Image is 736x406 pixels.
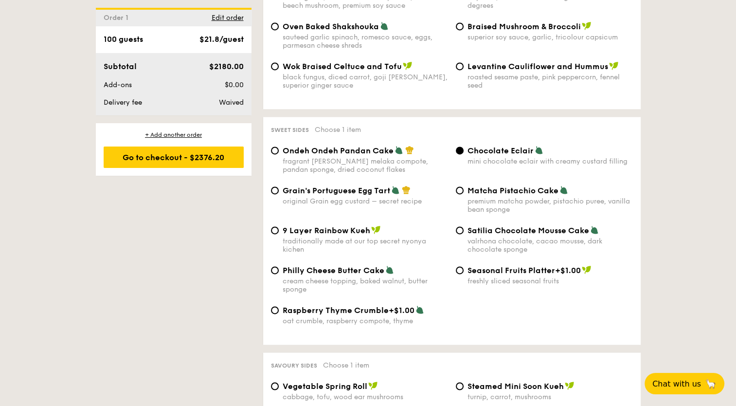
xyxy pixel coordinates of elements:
span: +$1.00 [555,266,581,275]
span: Oven Baked Shakshouka [283,22,379,31]
span: Steamed Mini Soon Kueh [467,382,564,391]
div: black fungus, diced carrot, goji [PERSON_NAME], superior ginger sauce [283,73,448,90]
div: sauteed garlic spinach, romesco sauce, eggs, parmesan cheese shreds [283,33,448,50]
img: icon-chef-hat.a58ddaea.svg [402,185,411,194]
div: valrhona chocolate, cacao mousse, dark chocolate sponge [467,237,633,254]
button: Chat with us🦙 [645,373,724,394]
input: Wok Braised Celtuce and Tofublack fungus, diced carrot, goji [PERSON_NAME], superior ginger sauce [271,62,279,70]
input: Grain's Portuguese Egg Tartoriginal Grain egg custard – secret recipe [271,186,279,194]
img: icon-chef-hat.a58ddaea.svg [405,146,414,154]
span: Grain's Portuguese Egg Tart [283,186,390,195]
span: Choose 1 item [315,126,361,134]
span: Satilia Chocolate Mousse Cake [467,226,589,235]
input: Vegetable Spring Rollcabbage, tofu, wood ear mushrooms [271,382,279,390]
input: Seasonal Fruits Platter+$1.00freshly sliced seasonal fruits [456,266,464,274]
div: turnip, carrot, mushrooms [467,393,633,401]
div: freshly sliced seasonal fruits [467,277,633,285]
img: icon-vegetarian.fe4039eb.svg [395,146,403,154]
img: icon-vegetarian.fe4039eb.svg [535,146,543,154]
span: Sweet sides [271,127,309,133]
div: traditionally made at our top secret nyonya kichen [283,237,448,254]
img: icon-vegetarian.fe4039eb.svg [559,185,568,194]
input: Raspberry Thyme Crumble+$1.00oat crumble, raspberry compote, thyme [271,306,279,314]
img: icon-vegan.f8ff3823.svg [582,265,592,274]
span: Edit order [212,14,244,22]
div: mini chocolate eclair with creamy custard filling [467,157,633,166]
img: icon-vegan.f8ff3823.svg [609,61,619,70]
span: Wok Braised Celtuce and Tofu [283,62,402,71]
img: icon-vegetarian.fe4039eb.svg [385,265,394,274]
span: Waived [218,98,243,107]
span: $2180.00 [209,62,243,71]
span: Order 1 [104,14,132,22]
span: 9 Layer Rainbow Kueh [283,226,370,235]
div: oat crumble, raspberry compote, thyme [283,317,448,325]
div: + Add another order [104,131,244,139]
input: 9 Layer Rainbow Kuehtraditionally made at our top secret nyonya kichen [271,226,279,234]
div: cream cheese topping, baked walnut, butter sponge [283,277,448,294]
input: Philly Cheese Butter Cakecream cheese topping, baked walnut, butter sponge [271,266,279,274]
span: Matcha Pistachio Cake [467,186,558,195]
span: Savoury sides [271,362,317,369]
span: Delivery fee [104,98,142,107]
input: Levantine Cauliflower and Hummusroasted sesame paste, pink peppercorn, fennel seed [456,62,464,70]
span: Chocolate Eclair [467,146,534,155]
span: Add-ons [104,81,132,89]
img: icon-vegetarian.fe4039eb.svg [590,225,599,234]
img: icon-vegan.f8ff3823.svg [371,225,381,234]
div: $21.8/guest [199,34,244,45]
img: icon-vegan.f8ff3823.svg [582,21,592,30]
span: 🦙 [705,378,717,389]
img: icon-vegan.f8ff3823.svg [368,381,378,390]
span: Ondeh Ondeh Pandan Cake [283,146,394,155]
img: icon-vegan.f8ff3823.svg [403,61,413,70]
img: icon-vegetarian.fe4039eb.svg [380,21,389,30]
img: icon-vegetarian.fe4039eb.svg [391,185,400,194]
span: Choose 1 item [323,361,369,369]
div: fragrant [PERSON_NAME] melaka compote, pandan sponge, dried coconut flakes [283,157,448,174]
div: roasted sesame paste, pink peppercorn, fennel seed [467,73,633,90]
input: Ondeh Ondeh Pandan Cakefragrant [PERSON_NAME] melaka compote, pandan sponge, dried coconut flakes [271,147,279,154]
div: Go to checkout - $2376.20 [104,147,244,168]
span: Subtotal [104,62,137,71]
img: icon-vegetarian.fe4039eb.svg [415,305,424,314]
input: Satilia Chocolate Mousse Cakevalrhona chocolate, cacao mousse, dark chocolate sponge [456,226,464,234]
span: Seasonal Fruits Platter [467,266,555,275]
div: cabbage, tofu, wood ear mushrooms [283,393,448,401]
span: +$1.00 [389,306,414,315]
span: Raspberry Thyme Crumble [283,306,389,315]
span: Levantine Cauliflower and Hummus [467,62,608,71]
div: premium matcha powder, pistachio puree, vanilla bean sponge [467,197,633,214]
span: $0.00 [224,81,243,89]
input: Matcha Pistachio Cakepremium matcha powder, pistachio puree, vanilla bean sponge [456,186,464,194]
span: Braised Mushroom & Broccoli [467,22,581,31]
img: icon-vegan.f8ff3823.svg [565,381,574,390]
input: Chocolate Eclairmini chocolate eclair with creamy custard filling [456,147,464,154]
input: Oven Baked Shakshoukasauteed garlic spinach, romesco sauce, eggs, parmesan cheese shreds [271,22,279,30]
span: Vegetable Spring Roll [283,382,367,391]
span: Chat with us [652,379,701,388]
div: 100 guests [104,34,143,45]
input: Steamed Mini Soon Kuehturnip, carrot, mushrooms [456,382,464,390]
div: superior soy sauce, garlic, tricolour capsicum [467,33,633,41]
span: Philly Cheese Butter Cake [283,266,384,275]
div: original Grain egg custard – secret recipe [283,197,448,205]
input: Braised Mushroom & Broccolisuperior soy sauce, garlic, tricolour capsicum [456,22,464,30]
